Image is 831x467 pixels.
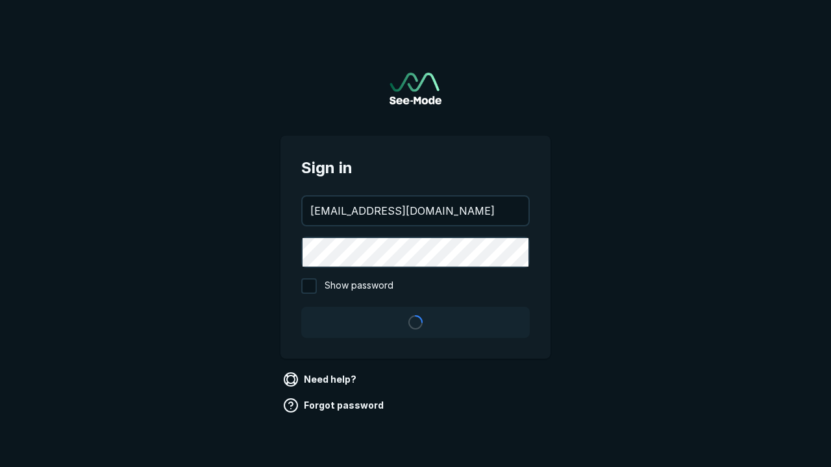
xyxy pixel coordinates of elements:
span: Sign in [301,156,530,180]
span: Show password [325,278,393,294]
a: Go to sign in [390,73,441,104]
img: See-Mode Logo [390,73,441,104]
a: Forgot password [280,395,389,416]
a: Need help? [280,369,362,390]
input: your@email.com [303,197,528,225]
